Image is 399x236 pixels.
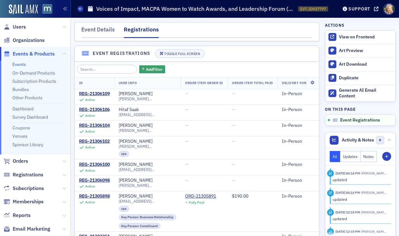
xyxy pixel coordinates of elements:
[119,128,177,133] span: [PERSON_NAME][EMAIL_ADDRESS][DOMAIN_NAME]
[79,107,110,113] a: REG-21306106
[38,4,52,15] a: View Homepage
[12,95,42,101] a: Other Products
[185,107,189,112] span: —
[85,129,95,134] div: Active
[185,81,223,85] span: Order Item Order ID
[119,107,139,113] a: Hitaf Saab
[119,112,177,117] span: [EMAIL_ADDRESS][DOMAIN_NAME]
[185,161,189,167] span: —
[81,25,115,37] div: Event Details
[360,190,387,195] span: Dee Sullivan
[335,190,360,195] time: 9/3/2025 04:14 PM
[325,85,396,102] button: Generate AI Email Content
[79,81,83,85] span: ID
[282,139,314,144] div: In-Person
[325,106,396,112] h4: On this page
[335,229,360,234] time: 8/18/2025 12:15 PM
[146,66,163,72] span: Add Filter
[282,91,314,97] div: In-Person
[79,178,110,183] div: REG-21306098
[119,162,153,167] a: [PERSON_NAME]
[13,158,28,165] span: Orders
[85,200,95,204] div: Active
[13,171,43,178] span: Registrations
[342,137,374,143] span: Activity & Notes
[189,200,204,205] div: Fully Paid
[333,216,387,221] div: updated
[325,30,396,44] a: View on Frontend
[12,133,28,139] a: Venues
[119,223,161,229] div: Key Person: Constituent
[79,162,110,167] a: REG-21306100
[12,78,56,84] a: Subscription Products
[12,106,34,112] a: Dashboard
[185,193,216,199] a: ORD-21305891
[119,144,177,149] span: [PERSON_NAME][EMAIL_ADDRESS][PERSON_NAME][DOMAIN_NAME]
[93,50,151,57] h4: Event Registrations
[232,107,235,112] span: —
[77,65,137,74] input: Search…
[339,48,392,54] div: Art Preview
[85,168,95,173] div: Active
[79,139,110,144] div: REG-21306102
[340,151,361,162] button: Updates
[185,138,189,144] span: —
[3,226,50,233] a: Email Marketing
[119,183,177,188] span: [PERSON_NAME][EMAIL_ADDRESS][PERSON_NAME][DOMAIN_NAME]
[185,177,189,183] span: —
[232,193,248,199] span: $190.00
[325,22,345,28] h4: Actions
[185,122,189,128] span: —
[327,170,334,177] div: Update
[85,98,95,102] div: Active
[335,171,360,175] time: 9/3/2025 04:14 PM
[119,167,177,172] span: [EMAIL_ADDRESS][DOMAIN_NAME]
[12,62,26,67] a: Events
[232,91,235,96] span: —
[282,107,314,113] div: In-Person
[119,193,153,199] div: [PERSON_NAME]
[282,178,314,183] div: In-Person
[13,185,44,192] span: Subscriptions
[327,190,334,196] div: Update
[13,37,45,44] span: Organizations
[119,199,177,204] span: [EMAIL_ADDRESS][DOMAIN_NAME]
[12,87,29,92] a: Bundles
[333,177,387,182] div: updated
[339,88,392,99] div: Generate AI Email Content
[119,123,153,128] a: [PERSON_NAME]
[119,81,137,85] span: User Info
[348,6,370,12] div: Support
[327,209,334,216] div: Update
[12,142,43,147] a: Sponsor Library
[13,198,44,205] span: Memberships
[327,228,334,235] div: Update
[119,139,153,144] a: [PERSON_NAME]
[3,37,45,44] a: Organizations
[360,229,387,234] span: Katie Foo
[300,6,326,12] span: EVT-20937797
[185,91,189,96] span: —
[164,52,200,56] div: Toggle Full Screen
[232,177,235,183] span: —
[330,151,340,162] button: All
[79,91,110,97] div: REG-21306109
[13,50,55,57] span: Events & Products
[79,123,110,128] a: REG-21306104
[325,71,396,85] button: Duplicate
[325,44,396,57] a: Art Preview
[282,81,314,85] span: Delivery Format
[12,70,55,76] a: On-Demand Products
[383,3,395,15] span: Profile
[79,193,110,199] div: REG-21305898
[9,4,38,15] img: SailAMX
[232,81,273,85] span: Order Item Total Paid
[119,178,153,183] a: [PERSON_NAME]
[360,210,387,214] span: Katie Foo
